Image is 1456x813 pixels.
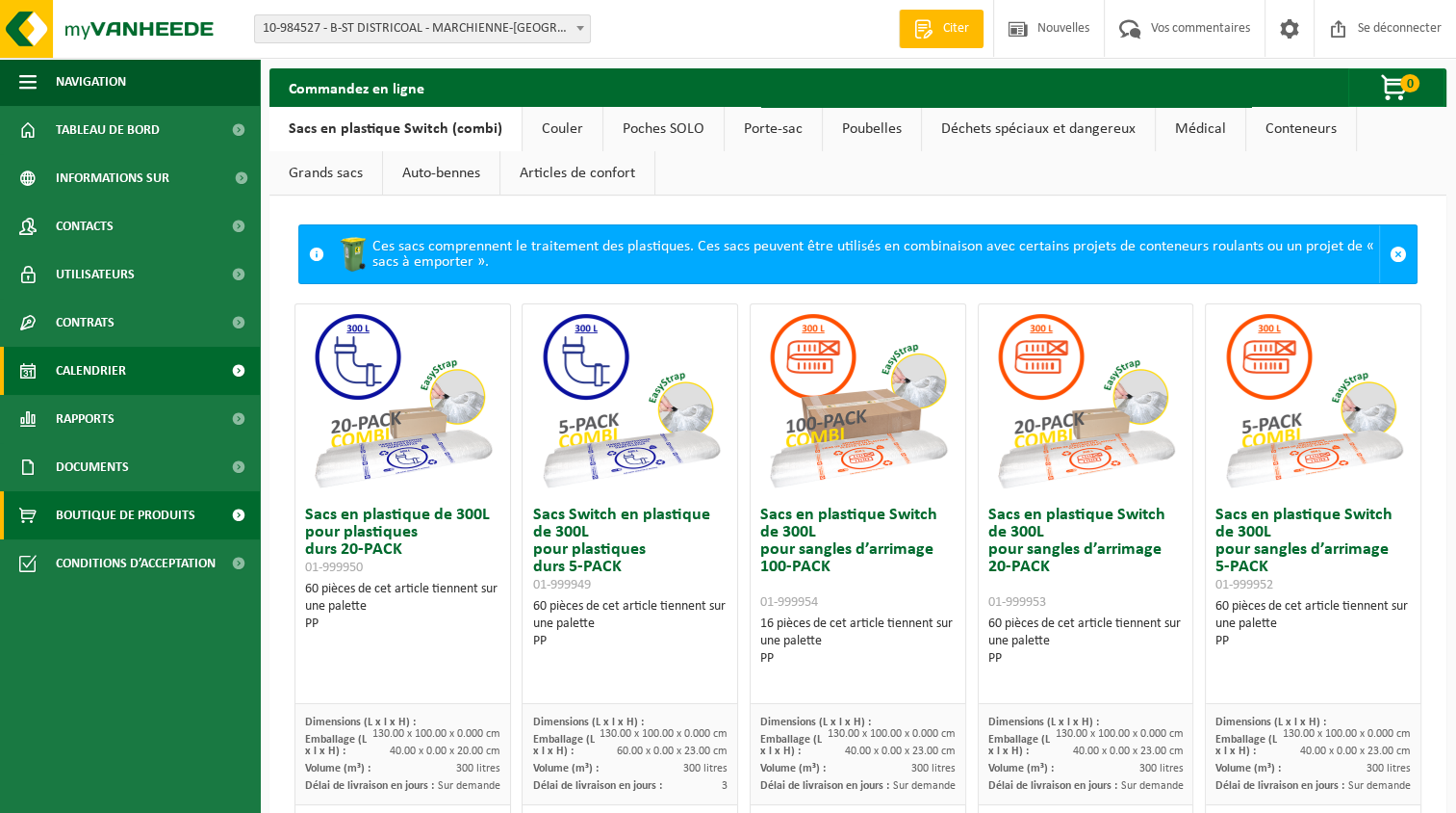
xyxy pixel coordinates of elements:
[603,107,724,151] a: Poches SOLO
[56,347,126,395] span: Calendrier
[1072,746,1183,757] span: 40.00 x 0.00 x 23.00 cm
[534,304,727,497] img: 01-999949
[988,717,1099,728] span: Dimensions (L x l x H) :
[989,304,1182,497] img: 01-999953
[56,202,114,250] span: Contacts
[523,107,602,151] a: Couler
[305,582,498,614] font: 60 pièces de cet article tiennent sur une palette
[500,151,654,196] a: Articles de confort
[532,633,728,650] div: PP
[1156,107,1245,151] a: Médical
[1348,68,1444,107] button: 0
[1215,763,1281,774] span: Volume (m³) :
[1367,763,1411,774] span: 300 litres
[823,107,921,151] a: Poubelles
[269,151,382,196] a: Grands sacs
[988,780,1117,792] span: Délai de livraison en jours :
[988,650,1184,668] div: PP
[56,106,160,154] span: Tableau de bord
[305,506,490,576] font: Sacs en plastique de 300L pour plastiques durs 20-PACK
[56,250,135,299] span: Utilisateurs
[760,595,818,610] span: 01-999954
[383,151,499,196] a: Auto-bennes
[988,595,1046,610] span: 01-999953
[56,443,129,491] span: Documents
[372,239,1379,270] font: Ces sacs comprennent le traitement des plastiques. Ces sacs peuvent être utilisés en combinaison ...
[988,506,1165,611] font: Sacs en plastique Switch de 300L pour sangles d’arrimage 20-PACK
[988,734,1050,757] span: Emballage (L x l x H) :
[1246,107,1356,151] a: Conteneurs
[532,717,643,728] span: Dimensions (L x l x H) :
[1215,780,1344,792] span: Délai de livraison en jours :
[1120,780,1183,792] span: Sur demande
[760,780,889,792] span: Délai de livraison en jours :
[1348,780,1411,792] span: Sur demande
[372,728,500,740] span: 130.00 x 100.00 x 0.000 cm
[760,734,822,757] span: Emballage (L x l x H) :
[438,780,500,792] span: Sur demande
[1215,578,1273,592] span: 01-999952
[760,506,937,611] font: Sacs en plastique Switch de 300L pour sangles d’arrimage 100-PACK
[334,235,372,274] img: WB-0240-HPE-GN-50.png
[600,728,728,740] span: 130.00 x 100.00 x 0.000 cm
[532,578,590,592] span: 01-999949
[532,734,594,757] span: Emballage (L x l x H) :
[760,616,953,648] font: 16 pièces de cet article tiennent sur une palette
[254,14,591,43] span: 10-984527 - B-ST DISTRICOAL - MARCHIENNE-AU-PONT
[893,780,956,792] span: Sur demande
[1379,225,1417,283] a: Sluit melding
[988,763,1054,774] span: Volume (m³) :
[269,68,444,106] h2: Commandez en ligne
[828,728,956,740] span: 130.00 x 100.00 x 0.000 cm
[255,15,590,42] span: 10-984527 - B-ST DISTRICOAL - MARCHIENNE-AU-PONT
[56,154,222,202] span: Informations sur l’entreprise
[760,717,871,728] span: Dimensions (L x l x H) :
[938,19,974,39] span: Citer
[390,746,500,757] span: 40.00 x 0.00 x 20.00 cm
[1215,633,1411,650] div: PP
[532,780,661,792] span: Délai de livraison en jours :
[1400,74,1419,92] span: 0
[305,717,416,728] span: Dimensions (L x l x H) :
[306,304,498,497] img: 01-999950
[532,506,709,593] font: Sacs Switch en plastique de 300L pour plastiques durs 5-PACK
[56,299,115,347] span: Contrats
[269,107,522,151] a: Sacs en plastique Switch (combi)
[305,561,363,575] span: 01-999950
[1215,734,1277,757] span: Emballage (L x l x H) :
[56,539,216,588] span: Conditions d’acceptation
[911,763,956,774] span: 300 litres
[532,599,725,631] font: 60 pièces de cet article tiennent sur une palette
[760,650,956,668] div: PP
[760,763,826,774] span: Volume (m³) :
[988,616,1181,648] font: 60 pièces de cet article tiennent sur une palette
[305,734,367,757] span: Emballage (L x l x H) :
[56,395,115,443] span: Rapports
[683,763,728,774] span: 300 litres
[305,780,434,792] span: Délai de livraison en jours :
[761,304,954,497] img: 01-999954
[1055,728,1183,740] span: 130.00 x 100.00 x 0.000 cm
[722,780,728,792] span: 3
[1300,746,1411,757] span: 40.00 x 0.00 x 23.00 cm
[899,10,983,48] a: Citer
[1215,717,1326,728] span: Dimensions (L x l x H) :
[617,746,728,757] span: 60.00 x 0.00 x 23.00 cm
[532,763,598,774] span: Volume (m³) :
[305,616,500,633] div: PP
[456,763,500,774] span: 300 litres
[1215,599,1408,631] font: 60 pièces de cet article tiennent sur une palette
[725,107,822,151] a: Porte-sac
[922,107,1155,151] a: Déchets spéciaux et dangereux
[1215,506,1392,593] font: Sacs en plastique Switch de 300L pour sangles d’arrimage 5-PACK
[1138,763,1183,774] span: 300 litres
[1283,728,1411,740] span: 130.00 x 100.00 x 0.000 cm
[56,491,195,539] span: Boutique de produits
[305,763,370,774] span: Volume (m³) :
[845,746,956,757] span: 40.00 x 0.00 x 23.00 cm
[1217,304,1410,497] img: 01-999952
[56,58,126,106] span: Navigation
